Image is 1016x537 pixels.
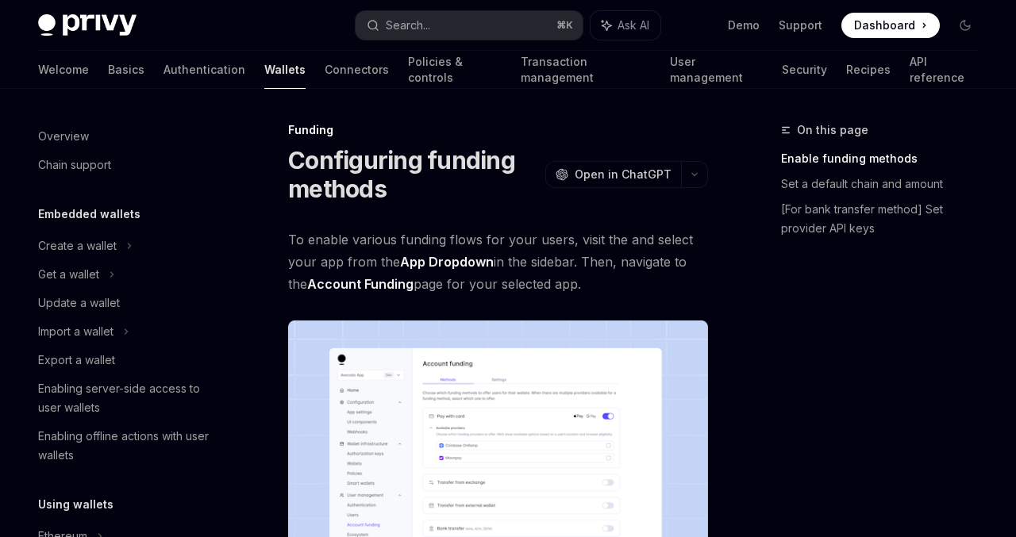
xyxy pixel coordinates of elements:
h5: Using wallets [38,495,114,514]
a: Overview [25,122,229,151]
a: Enabling offline actions with user wallets [25,422,229,470]
a: Recipes [846,51,891,89]
a: Account Funding [307,276,414,293]
a: Welcome [38,51,89,89]
div: Search... [386,16,430,35]
a: Dashboard [841,13,940,38]
a: Support [779,17,822,33]
a: Security [782,51,827,89]
a: Policies & controls [408,51,502,89]
a: API reference [910,51,978,89]
span: Open in ChatGPT [575,167,672,182]
a: Enabling server-side access to user wallets [25,374,229,422]
div: Enabling server-side access to user wallets [38,379,219,417]
div: Chain support [38,155,111,175]
a: Basics [108,51,144,89]
a: Set a default chain and amount [781,171,991,197]
a: Update a wallet [25,289,229,317]
div: Overview [38,127,89,146]
a: Demo [728,17,760,33]
button: Ask AI [591,11,660,40]
div: Enabling offline actions with user wallets [38,427,219,465]
strong: App Dropdown [400,254,494,270]
a: Export a wallet [25,346,229,374]
div: Funding [288,122,708,138]
a: Connectors [325,51,389,89]
img: dark logo [38,14,137,36]
div: Export a wallet [38,351,115,370]
a: Transaction management [521,51,651,89]
span: On this page [797,121,868,140]
a: Wallets [264,51,306,89]
div: Get a wallet [38,265,99,284]
a: Enable funding methods [781,146,991,171]
div: Import a wallet [38,322,114,341]
a: Chain support [25,151,229,179]
button: Search...⌘K [356,11,583,40]
h1: Configuring funding methods [288,146,539,203]
span: Dashboard [854,17,915,33]
h5: Embedded wallets [38,205,140,224]
span: To enable various funding flows for your users, visit the and select your app from the in the sid... [288,228,708,295]
span: ⌘ K [556,19,573,32]
button: Toggle dark mode [952,13,978,38]
div: Create a wallet [38,236,117,255]
button: Open in ChatGPT [545,161,681,188]
a: Authentication [164,51,245,89]
a: [For bank transfer method] Set provider API keys [781,197,991,241]
div: Update a wallet [38,293,120,313]
a: User management [670,51,762,89]
span: Ask AI [618,17,649,33]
